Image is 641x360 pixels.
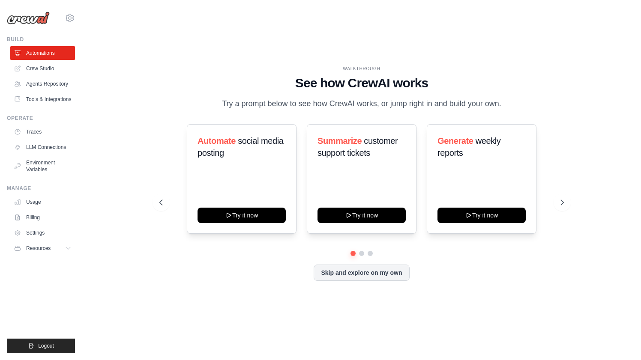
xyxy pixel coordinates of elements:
img: Logo [7,12,50,24]
a: Traces [10,125,75,139]
a: Agents Repository [10,77,75,91]
a: Environment Variables [10,156,75,176]
div: Build [7,36,75,43]
a: Settings [10,226,75,240]
span: Automate [198,136,236,146]
h1: See how CrewAI works [159,75,564,91]
a: LLM Connections [10,140,75,154]
div: Manage [7,185,75,192]
button: Skip and explore on my own [314,265,409,281]
a: Tools & Integrations [10,92,75,106]
button: Logout [7,339,75,353]
button: Resources [10,241,75,255]
a: Crew Studio [10,62,75,75]
button: Try it now [437,208,526,223]
p: Try a prompt below to see how CrewAI works, or jump right in and build your own. [218,98,506,110]
span: Logout [38,342,54,349]
span: weekly reports [437,136,500,158]
span: Resources [26,245,51,252]
div: WALKTHROUGH [159,65,564,72]
a: Billing [10,211,75,224]
button: Try it now [198,208,286,223]
span: social media posting [198,136,284,158]
a: Automations [10,46,75,60]
span: Summarize [318,136,362,146]
span: customer support tickets [318,136,398,158]
span: Generate [437,136,473,146]
button: Try it now [318,208,406,223]
a: Usage [10,195,75,209]
div: Operate [7,115,75,122]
